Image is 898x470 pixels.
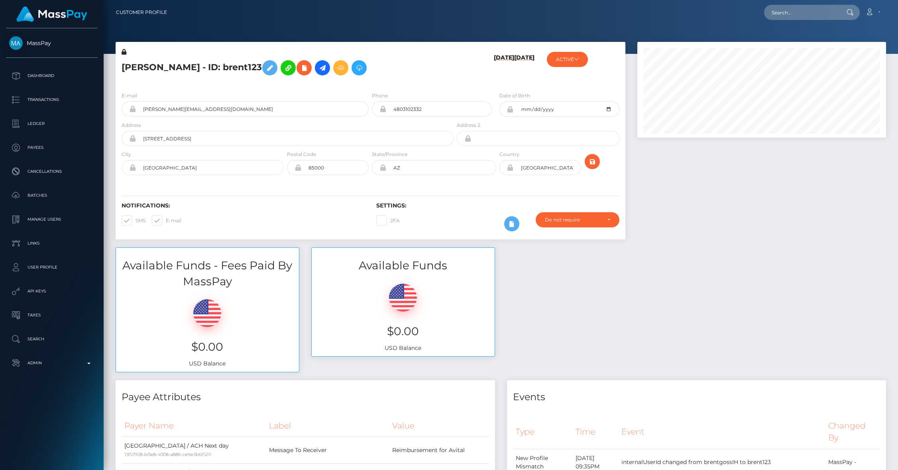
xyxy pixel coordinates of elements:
h3: Available Funds [312,258,495,273]
p: Admin [9,357,94,369]
p: Taxes [9,309,94,321]
label: Date of Birth [499,92,530,99]
p: User Profile [9,261,94,273]
a: Customer Profile [116,4,167,21]
h4: Events [513,390,880,404]
td: Reimbursement for Avital [389,437,489,464]
a: Cancellations [6,162,98,182]
p: Links [9,237,94,249]
th: Event [619,415,825,449]
th: Value [389,415,489,437]
p: Payees [9,142,94,154]
th: Label [266,415,389,437]
p: Transactions [9,94,94,106]
button: Do not require [536,212,619,227]
label: City [122,151,131,158]
a: Payees [6,138,98,158]
label: E-mail [122,92,137,99]
th: Type [513,415,573,449]
label: Address 2 [457,122,480,129]
th: Time [573,415,619,449]
div: Do not require [545,217,601,223]
h6: Settings: [376,202,619,209]
img: USD.png [193,299,221,327]
a: Search [6,329,98,349]
th: Changed By [825,415,880,449]
label: State/Province [372,151,407,158]
p: API Keys [9,285,94,297]
td: [GEOGRAPHIC_DATA] / ACH Next day [122,437,266,464]
a: Transactions [6,90,98,110]
h6: Notifications: [122,202,364,209]
p: Ledger [9,118,94,130]
p: Dashboard [9,70,94,82]
h6: [DATE] [494,54,514,82]
a: Admin [6,353,98,373]
label: E-mail [152,215,181,226]
a: User Profile [6,257,98,277]
td: Message To Receiver [266,437,389,464]
h3: Available Funds - Fees Paid By MassPay [116,258,299,289]
input: Search... [764,5,839,20]
a: API Keys [6,281,98,301]
a: Ledger [6,114,98,134]
small: 13f57938-b0e8-4008-a886-ce9e3b6f5211 [124,452,211,457]
span: MassPay [6,39,98,47]
label: Country [499,151,519,158]
th: Payer Name [122,415,266,437]
a: Batches [6,186,98,205]
label: 2FA [376,215,400,226]
p: Search [9,333,94,345]
img: USD.png [389,284,417,312]
h3: $0.00 [122,339,293,355]
label: Phone [372,92,388,99]
h5: [PERSON_NAME] - ID: brent123 [122,56,449,79]
a: Taxes [6,305,98,325]
h3: $0.00 [318,324,489,339]
a: Manage Users [6,209,98,229]
h4: Payee Attributes [122,390,489,404]
img: MassPay Logo [16,6,87,22]
a: Links [6,233,98,253]
p: Cancellations [9,166,94,178]
label: Address [122,122,141,129]
p: Batches [9,190,94,201]
div: USD Balance [116,289,299,372]
a: Initiate Payout [315,60,330,75]
a: Dashboard [6,66,98,86]
h6: [DATE] [514,54,534,82]
label: SMS [122,215,145,226]
img: MassPay [9,36,23,50]
p: Manage Users [9,213,94,225]
label: Postal Code [287,151,316,158]
div: USD Balance [312,274,495,356]
button: ACTIVE [547,52,588,67]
